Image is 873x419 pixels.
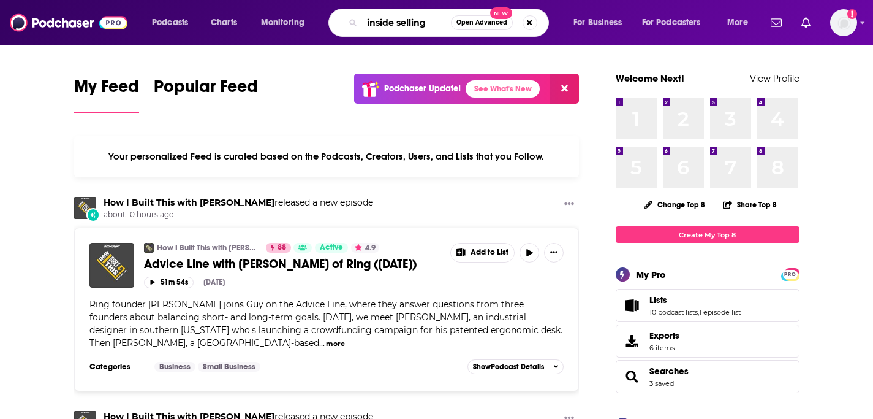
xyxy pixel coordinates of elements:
[326,339,345,349] button: more
[620,333,644,350] span: Exports
[152,14,188,31] span: Podcasts
[362,13,451,33] input: Search podcasts, credits, & more...
[649,330,679,341] span: Exports
[278,242,286,254] span: 88
[104,197,274,208] a: How I Built This with Guy Raz
[320,242,343,254] span: Active
[565,13,637,33] button: open menu
[616,325,799,358] a: Exports
[727,14,748,31] span: More
[143,13,204,33] button: open menu
[559,197,579,212] button: Show More Button
[10,11,127,34] img: Podchaser - Follow, Share and Rate Podcasts
[89,243,134,288] img: Advice Line with Jamie Siminoff of Ring (August 2024)
[467,359,564,374] button: ShowPodcast Details
[573,14,622,31] span: For Business
[266,243,291,253] a: 88
[766,12,787,33] a: Show notifications dropdown
[74,136,580,177] div: Your personalized Feed is curated based on the Podcasts, Creators, Users, and Lists that you Follow.
[154,76,258,113] a: Popular Feed
[319,337,325,348] span: ...
[211,14,237,31] span: Charts
[86,208,100,221] div: New Episode
[89,362,145,372] h3: Categories
[104,197,373,209] h3: released a new episode
[315,243,348,253] a: Active
[620,297,644,314] a: Lists
[351,243,379,253] button: 4.9
[637,197,713,212] button: Change Top 8
[616,289,799,322] span: Lists
[544,243,564,263] button: Show More Button
[490,7,512,19] span: New
[847,9,857,19] svg: Add a profile image
[699,308,741,317] a: 1 episode list
[649,379,674,388] a: 3 saved
[783,269,798,279] a: PRO
[796,12,815,33] a: Show notifications dropdown
[104,210,373,220] span: about 10 hours ago
[616,72,684,84] a: Welcome Next!
[252,13,320,33] button: open menu
[783,270,798,279] span: PRO
[750,72,799,84] a: View Profile
[198,362,260,372] a: Small Business
[649,294,741,306] a: Lists
[616,226,799,243] a: Create My Top 8
[451,15,513,30] button: Open AdvancedNew
[471,248,508,257] span: Add to List
[384,83,461,94] p: Podchaser Update!
[649,294,667,306] span: Lists
[451,244,515,262] button: Show More Button
[89,299,562,348] span: Ring founder [PERSON_NAME] joins Guy on the Advice Line, where they answer questions from three f...
[634,13,719,33] button: open menu
[154,362,195,372] a: Business
[719,13,763,33] button: open menu
[74,76,139,113] a: My Feed
[144,277,194,288] button: 51m 54s
[144,256,417,272] span: Advice Line with [PERSON_NAME] of Ring ([DATE])
[649,344,679,352] span: 6 items
[144,243,154,253] img: How I Built This with Guy Raz
[466,80,540,98] a: See What's New
[203,278,225,286] div: [DATE]
[261,14,304,31] span: Monitoring
[157,243,258,253] a: How I Built This with [PERSON_NAME]
[616,360,799,393] span: Searches
[830,9,857,36] img: User Profile
[620,368,644,385] a: Searches
[698,308,699,317] span: ,
[473,363,544,371] span: Show Podcast Details
[830,9,857,36] button: Show profile menu
[74,76,139,104] span: My Feed
[830,9,857,36] span: Logged in as systemsteam
[649,366,689,377] a: Searches
[722,193,777,217] button: Share Top 8
[340,9,561,37] div: Search podcasts, credits, & more...
[636,269,666,280] div: My Pro
[642,14,701,31] span: For Podcasters
[649,308,698,317] a: 10 podcast lists
[144,256,442,272] a: Advice Line with [PERSON_NAME] of Ring ([DATE])
[456,20,507,26] span: Open Advanced
[74,197,96,219] img: How I Built This with Guy Raz
[154,76,258,104] span: Popular Feed
[203,13,244,33] a: Charts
